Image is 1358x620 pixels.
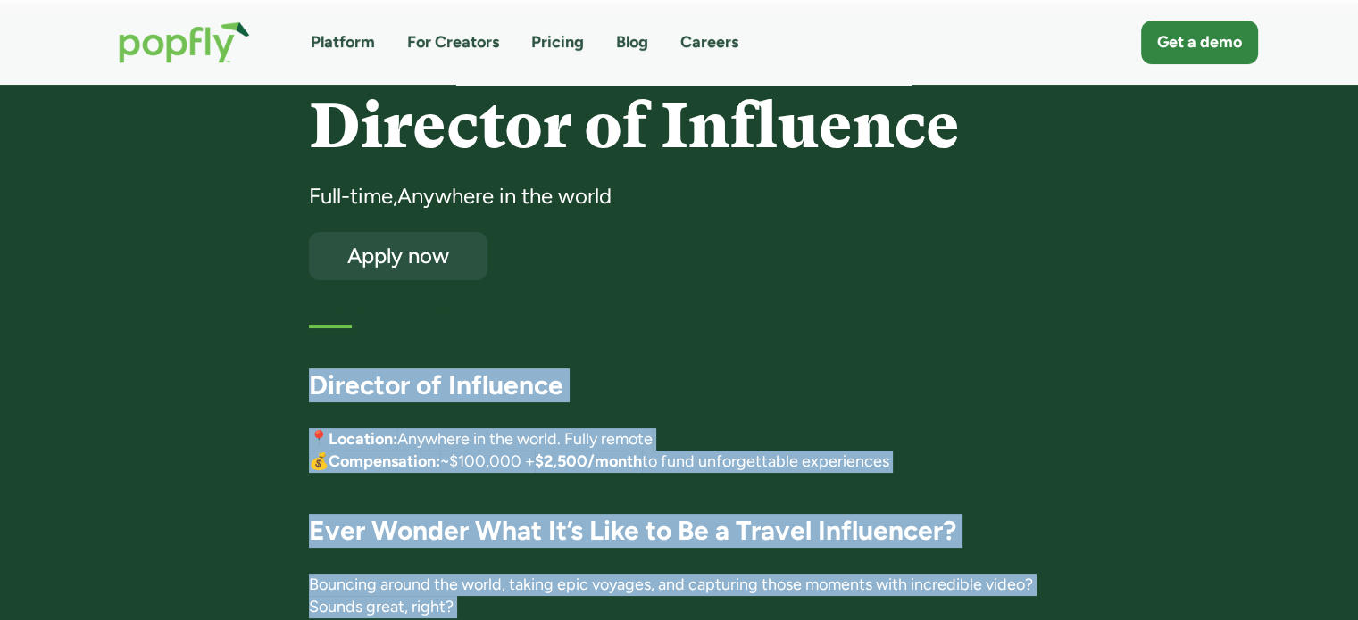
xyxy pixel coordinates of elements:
[397,182,612,211] div: Anywhere in the world
[101,4,268,81] a: home
[329,451,440,471] strong: Compensation:
[309,302,390,324] h5: First listed:
[616,31,648,54] a: Blog
[309,232,487,280] a: Apply now
[309,574,1049,618] p: Bouncing around the world, taking epic voyages, and capturing those moments with incredible video...
[393,182,397,211] div: ,
[309,92,1049,161] h4: Director of Influence
[309,368,563,401] strong: Director of Influence
[311,31,375,54] a: Platform
[309,428,1049,473] p: 📍 Anywhere in the world. Fully remote 💰 ~$100,000 + to fund unforgettable experiences
[1141,21,1258,64] a: Get a demo
[535,451,642,471] strong: $2,500/month
[309,182,393,211] div: Full-time
[329,429,397,449] strong: Location:
[407,31,499,54] a: For Creators
[325,244,471,267] div: Apply now
[680,31,738,54] a: Careers
[406,302,1049,324] div: [DATE]
[531,31,584,54] a: Pricing
[309,514,956,547] strong: Ever Wonder What It’s Like to Be a Travel Influencer?
[1157,31,1242,54] div: Get a demo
